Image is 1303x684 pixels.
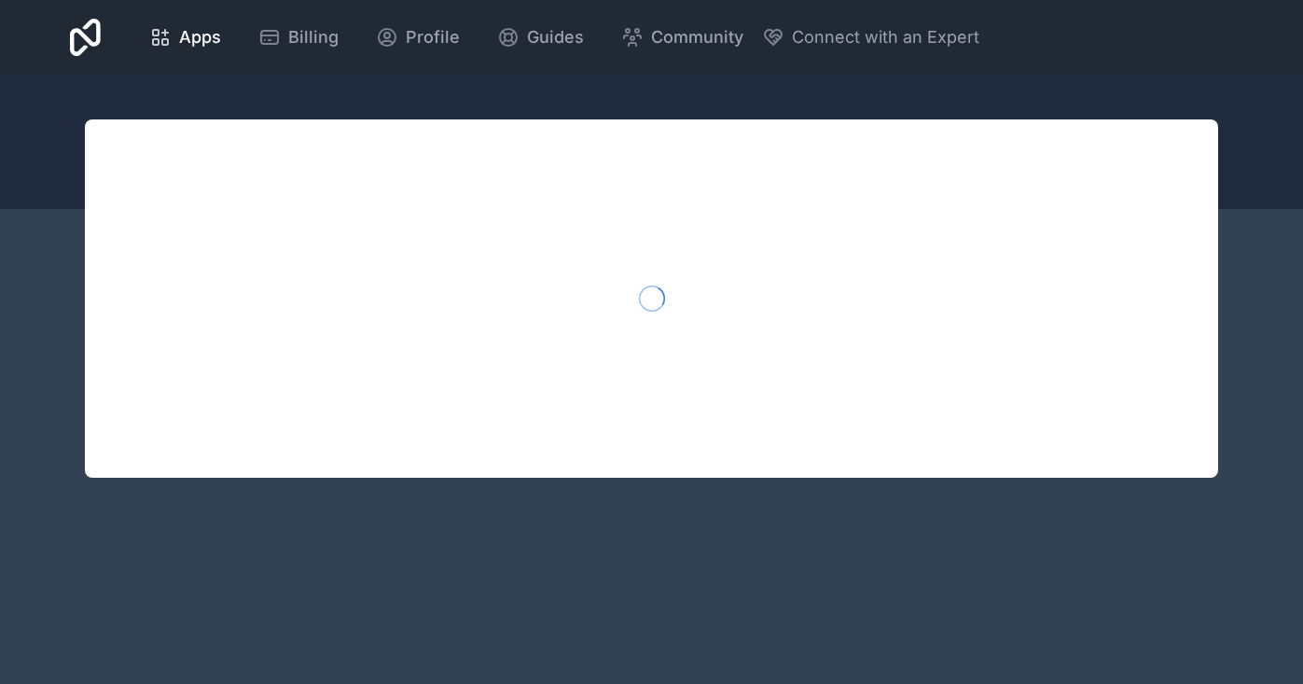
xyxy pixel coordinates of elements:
[243,17,353,58] a: Billing
[651,24,743,50] span: Community
[406,24,460,50] span: Profile
[792,24,979,50] span: Connect with an Expert
[482,17,599,58] a: Guides
[134,17,236,58] a: Apps
[179,24,221,50] span: Apps
[361,17,475,58] a: Profile
[527,24,584,50] span: Guides
[288,24,339,50] span: Billing
[606,17,758,58] a: Community
[762,24,979,50] button: Connect with an Expert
